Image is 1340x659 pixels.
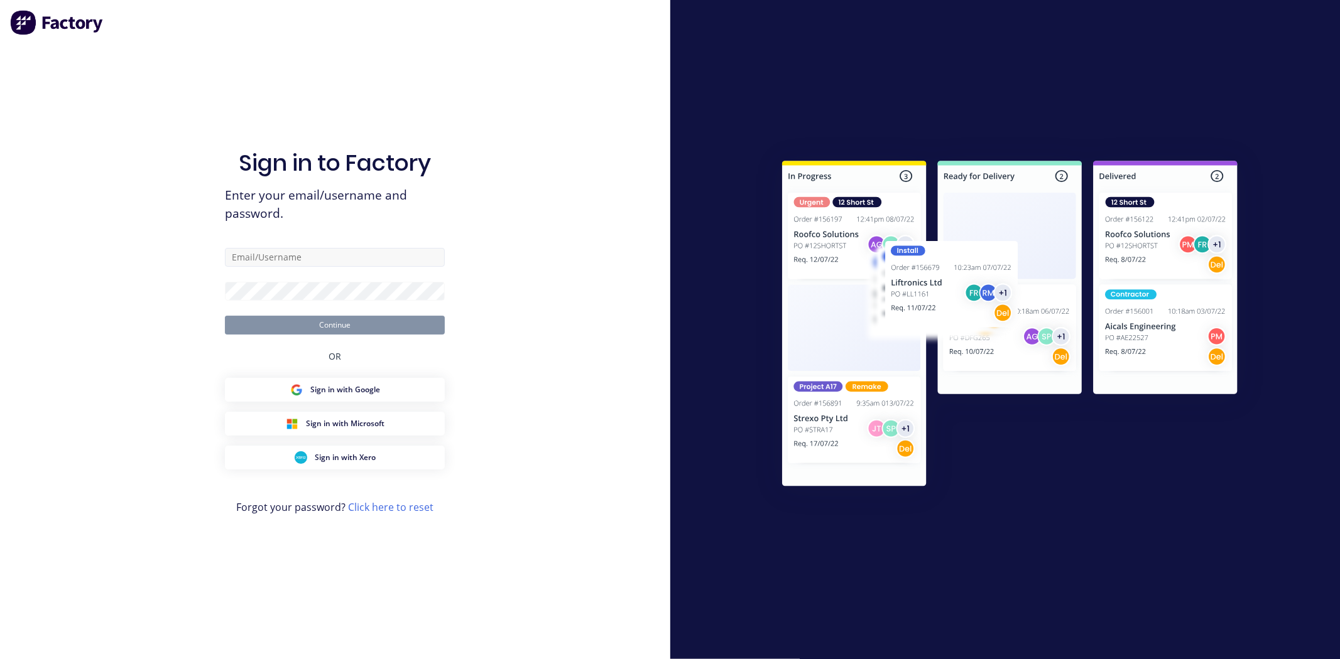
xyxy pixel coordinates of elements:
a: Click here to reset [348,500,433,514]
span: Enter your email/username and password. [225,186,445,223]
span: Sign in with Microsoft [306,418,384,429]
div: OR [329,335,341,378]
button: Google Sign inSign in with Google [225,378,445,402]
img: Microsoft Sign in [286,417,298,430]
img: Factory [10,10,104,35]
img: Xero Sign in [295,451,307,464]
button: Microsoft Sign inSign in with Microsoft [225,412,445,436]
span: Sign in with Google [310,384,380,395]
img: Sign in [754,136,1265,516]
button: Xero Sign inSign in with Xero [225,446,445,469]
h1: Sign in to Factory [239,149,431,176]
input: Email/Username [225,248,445,267]
img: Google Sign in [290,383,303,396]
span: Forgot your password? [236,500,433,515]
span: Sign in with Xero [315,452,376,463]
button: Continue [225,316,445,335]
